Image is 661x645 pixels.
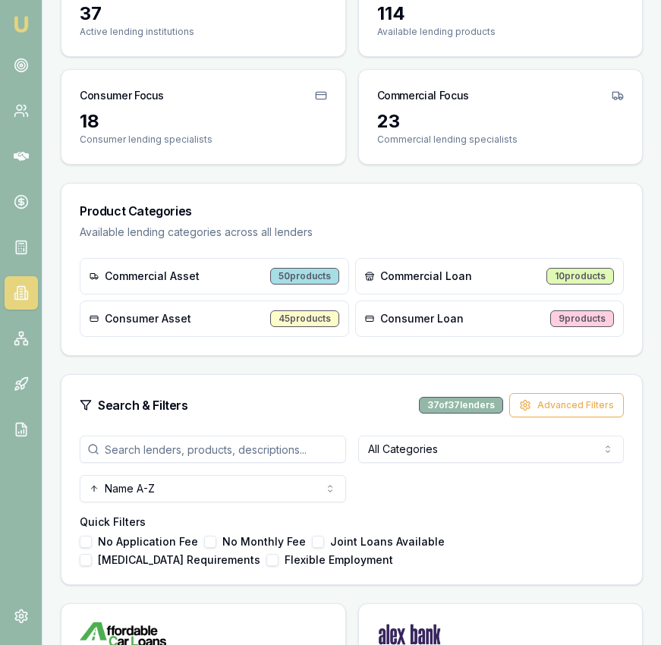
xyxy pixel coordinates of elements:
[546,268,614,285] div: 10 products
[80,134,327,146] p: Consumer lending specialists
[377,26,625,38] p: Available lending products
[222,536,306,547] label: No Monthly Fee
[285,555,393,565] label: Flexible Employment
[80,436,346,463] input: Search lenders, products, descriptions...
[509,393,624,417] button: Advanced Filters
[377,109,625,134] div: 23
[419,397,503,414] div: 37 of 37 lenders
[550,310,614,327] div: 9 products
[80,202,624,220] h3: Product Categories
[330,536,445,547] label: Joint Loans Available
[98,536,198,547] label: No Application Fee
[377,2,625,26] div: 114
[377,88,469,103] h3: Commercial Focus
[98,396,188,414] h3: Search & Filters
[270,268,339,285] div: 50 products
[12,15,30,33] img: emu-icon-u.png
[80,88,164,103] h3: Consumer Focus
[377,134,625,146] p: Commercial lending specialists
[80,109,327,134] div: 18
[380,269,472,284] span: Commercial Loan
[98,555,260,565] label: [MEDICAL_DATA] Requirements
[80,225,624,240] p: Available lending categories across all lenders
[105,311,191,326] span: Consumer Asset
[270,310,339,327] div: 45 products
[80,2,327,26] div: 37
[80,26,327,38] p: Active lending institutions
[380,311,464,326] span: Consumer Loan
[80,514,624,530] h4: Quick Filters
[105,269,200,284] span: Commercial Asset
